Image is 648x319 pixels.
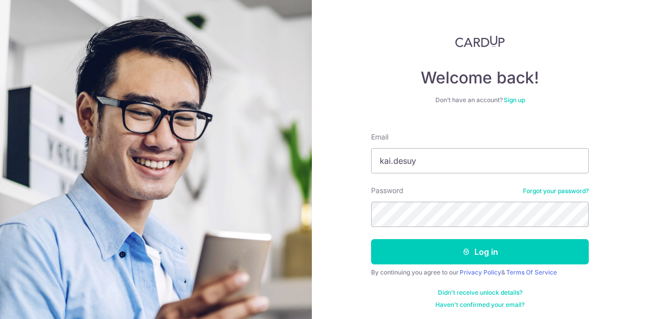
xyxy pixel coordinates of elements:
a: Privacy Policy [460,268,501,276]
div: By continuing you agree to our & [371,268,589,277]
a: Haven't confirmed your email? [435,301,524,309]
h4: Welcome back! [371,68,589,88]
a: Terms Of Service [506,268,557,276]
label: Email [371,132,388,142]
img: CardUp Logo [455,35,505,48]
label: Password [371,186,403,196]
a: Sign up [504,96,525,104]
a: Didn't receive unlock details? [438,289,522,297]
a: Forgot your password? [523,187,589,195]
button: Log in [371,239,589,264]
input: Enter your Email [371,148,589,173]
div: Don’t have an account? [371,96,589,104]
